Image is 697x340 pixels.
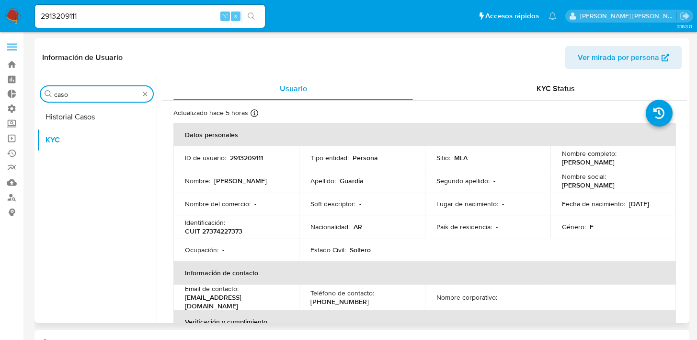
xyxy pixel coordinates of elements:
[590,223,594,231] p: F
[353,153,378,162] p: Persona
[141,90,149,98] button: Borrar
[230,153,263,162] p: 2913209111
[359,199,361,208] p: -
[436,199,498,208] p: Lugar de nacimiento :
[185,293,284,310] p: [EMAIL_ADDRESS][DOMAIN_NAME]
[173,123,676,146] th: Datos personales
[580,12,677,21] p: giuliana.competiello@mercadolibre.com
[310,223,350,231] p: Nacionalidad :
[185,218,225,227] p: Identificación :
[173,108,248,117] p: Actualizado hace 5 horas
[436,153,450,162] p: Sitio :
[493,176,495,185] p: -
[310,289,374,297] p: Teléfono de contacto :
[565,46,682,69] button: Ver mirada por persona
[436,223,492,231] p: País de residencia :
[436,293,497,302] p: Nombre corporativo :
[548,12,557,20] a: Notificaciones
[310,176,336,185] p: Apellido :
[629,199,649,208] p: [DATE]
[45,90,52,98] button: Buscar
[537,83,575,94] span: KYC Status
[562,172,606,181] p: Nombre social :
[562,149,617,158] p: Nombre completo :
[680,11,690,21] a: Salir
[185,246,218,254] p: Ocupación :
[214,176,267,185] p: [PERSON_NAME]
[485,11,539,21] span: Accesos rápidos
[54,90,139,99] input: Buscar
[562,223,586,231] p: Género :
[340,176,364,185] p: Guardia
[562,199,625,208] p: Fecha de nacimiento :
[185,199,251,208] p: Nombre del comercio :
[310,297,369,306] p: [PHONE_NUMBER]
[221,12,229,21] span: ⌥
[578,46,659,69] span: Ver mirada por persona
[310,199,355,208] p: Soft descriptor :
[37,129,157,152] button: KYC
[454,153,468,162] p: MLA
[185,284,239,293] p: Email de contacto :
[185,153,226,162] p: ID de usuario :
[280,83,307,94] span: Usuario
[234,12,237,21] span: s
[350,246,371,254] p: Soltero
[185,176,210,185] p: Nombre :
[501,293,503,302] p: -
[173,310,676,333] th: Verificación y cumplimiento
[254,199,256,208] p: -
[310,153,349,162] p: Tipo entidad :
[185,227,242,235] p: CUIT 27374227373
[241,10,261,23] button: search-icon
[496,223,498,231] p: -
[354,223,362,231] p: AR
[42,53,123,62] h1: Información de Usuario
[37,106,157,129] button: Historial Casos
[173,261,676,284] th: Información de contacto
[436,176,490,185] p: Segundo apellido :
[562,181,615,189] p: [PERSON_NAME]
[502,199,504,208] p: -
[35,10,265,23] input: Buscar usuario o caso...
[222,246,224,254] p: -
[562,158,615,166] p: [PERSON_NAME]
[310,246,346,254] p: Estado Civil :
